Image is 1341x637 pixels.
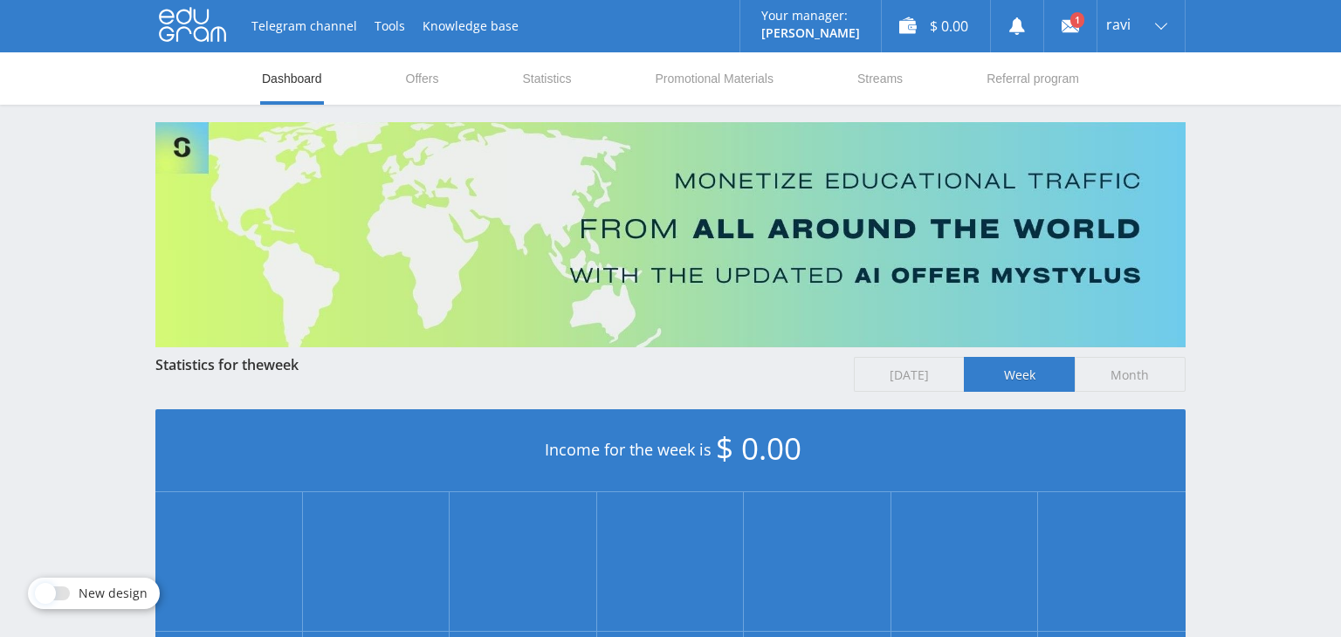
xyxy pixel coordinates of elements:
[1106,17,1131,31] span: ravi
[260,52,324,105] a: Dashboard
[654,52,775,105] a: Promotional Materials
[985,52,1081,105] a: Referral program
[79,586,148,600] span: New design
[856,52,904,105] a: Streams
[854,357,965,392] span: [DATE]
[155,122,1186,347] img: Banner
[761,26,860,40] p: [PERSON_NAME]
[716,428,801,469] span: $ 0.00
[761,9,860,23] p: Your manager:
[264,355,299,374] span: week
[1075,357,1186,392] span: Month
[155,409,1186,492] div: Income for the week is
[964,357,1075,392] span: Week
[520,52,573,105] a: Statistics
[155,357,836,373] div: Statistics for the
[404,52,441,105] a: Offers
